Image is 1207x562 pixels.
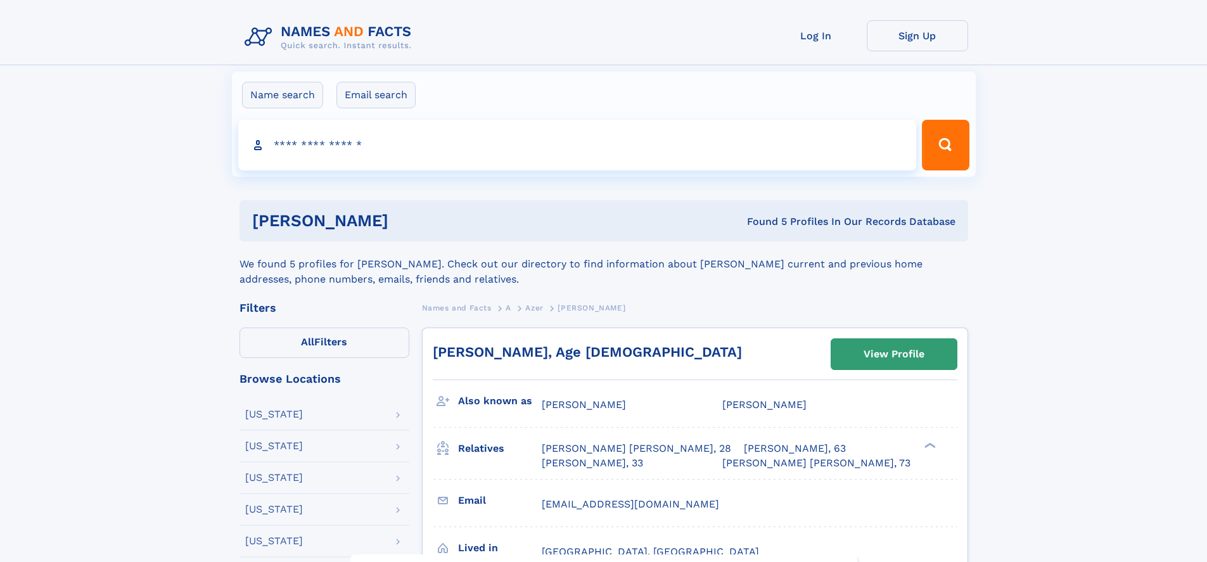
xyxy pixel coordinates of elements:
[245,536,303,546] div: [US_STATE]
[245,504,303,514] div: [US_STATE]
[506,303,511,312] span: A
[542,498,719,510] span: [EMAIL_ADDRESS][DOMAIN_NAME]
[245,473,303,483] div: [US_STATE]
[542,399,626,411] span: [PERSON_NAME]
[336,82,416,108] label: Email search
[558,303,625,312] span: [PERSON_NAME]
[239,241,968,287] div: We found 5 profiles for [PERSON_NAME]. Check out our directory to find information about [PERSON_...
[239,20,422,54] img: Logo Names and Facts
[542,456,643,470] a: [PERSON_NAME], 33
[722,456,910,470] a: [PERSON_NAME] [PERSON_NAME], 73
[458,438,542,459] h3: Relatives
[252,213,568,229] h1: [PERSON_NAME]
[506,300,511,316] a: A
[921,442,936,450] div: ❯
[245,441,303,451] div: [US_STATE]
[568,215,955,229] div: Found 5 Profiles In Our Records Database
[239,328,409,358] label: Filters
[239,373,409,385] div: Browse Locations
[525,303,543,312] span: Azer
[542,442,731,456] a: [PERSON_NAME] [PERSON_NAME], 28
[238,120,917,170] input: search input
[239,302,409,314] div: Filters
[433,344,742,360] a: [PERSON_NAME], Age [DEMOGRAPHIC_DATA]
[242,82,323,108] label: Name search
[245,409,303,419] div: [US_STATE]
[831,339,957,369] a: View Profile
[458,390,542,412] h3: Also known as
[744,442,846,456] a: [PERSON_NAME], 63
[301,336,314,348] span: All
[922,120,969,170] button: Search Button
[722,399,807,411] span: [PERSON_NAME]
[422,300,492,316] a: Names and Facts
[458,537,542,559] h3: Lived in
[867,20,968,51] a: Sign Up
[542,546,759,558] span: [GEOGRAPHIC_DATA], [GEOGRAPHIC_DATA]
[765,20,867,51] a: Log In
[525,300,543,316] a: Azer
[864,340,924,369] div: View Profile
[458,490,542,511] h3: Email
